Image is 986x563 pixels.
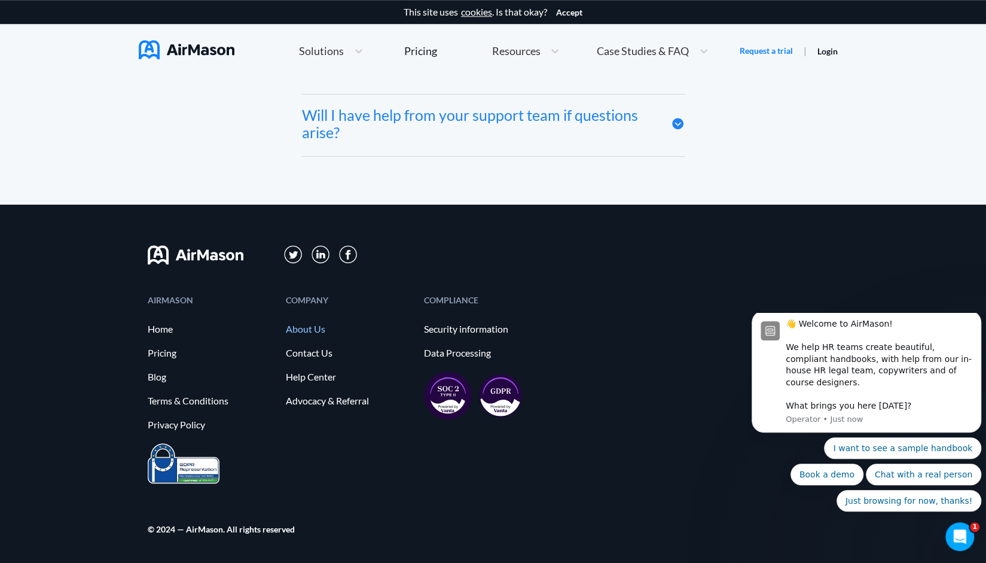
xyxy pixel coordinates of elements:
img: soc2-17851990f8204ed92eb8cdb2d5e8da73.svg [424,372,472,419]
span: Case Studies & FAQ [597,45,689,56]
span: Resources [492,45,540,56]
div: COMPLIANCE [424,296,550,304]
a: Contact Us [286,348,412,358]
button: Quick reply: Chat with a real person [119,151,234,172]
button: Quick reply: Just browsing for now, thanks! [90,177,234,199]
a: Request a trial [740,45,793,57]
a: Security information [424,324,550,334]
img: Profile image for Operator [14,8,33,28]
button: Quick reply: I want to see a sample handbook [77,124,234,146]
a: Pricing [148,348,274,358]
a: Privacy Policy [148,419,274,430]
iframe: Intercom live chat [945,522,974,551]
span: Solutions [299,45,344,56]
a: About Us [286,324,412,334]
div: 👋 Welcome to AirMason! We help HR teams create beautiful, compliant handbooks, with help from our... [39,5,225,99]
div: Message content [39,5,225,99]
button: Quick reply: Book a demo [44,151,117,172]
p: Message from Operator, sent Just now [39,101,225,112]
a: cookies [461,7,492,17]
a: Data Processing [424,348,550,358]
div: Will I have help from your support team if questions arise? [302,106,653,141]
img: svg+xml;base64,PD94bWwgdmVyc2lvbj0iMS4wIiBlbmNvZGluZz0iVVRGLTgiPz4KPHN2ZyB3aWR0aD0iMzFweCIgaGVpZ2... [312,245,330,264]
div: Pricing [404,45,437,56]
a: Help Center [286,372,412,382]
a: Blog [148,372,274,382]
span: | [804,45,807,56]
div: © 2024 — AirMason. All rights reserved [148,525,295,533]
img: gdpr-98ea35551734e2af8fd9405dbdaf8c18.svg [479,374,522,417]
button: Accept cookies [556,8,582,17]
img: AirMason Logo [139,40,234,59]
div: Quick reply options [5,124,234,199]
img: svg+xml;base64,PD94bWwgdmVyc2lvbj0iMS4wIiBlbmNvZGluZz0iVVRGLTgiPz4KPHN2ZyB3aWR0aD0iMzFweCIgaGVpZ2... [284,245,303,264]
div: COMPANY [286,296,412,304]
img: svg+xml;base64,PD94bWwgdmVyc2lvbj0iMS4wIiBlbmNvZGluZz0iVVRGLTgiPz4KPHN2ZyB3aWR0aD0iMzBweCIgaGVpZ2... [339,245,357,263]
img: svg+xml;base64,PHN2ZyB3aWR0aD0iMTYwIiBoZWlnaHQ9IjMyIiB2aWV3Qm94PSIwIDAgMTYwIDMyIiBmaWxsPSJub25lIi... [148,245,243,264]
a: Advocacy & Referral [286,395,412,406]
img: prighter-certificate-eu-7c0b0bead1821e86115914626e15d079.png [148,443,219,483]
a: Home [148,324,274,334]
a: Terms & Conditions [148,395,274,406]
div: AIRMASON [148,296,274,304]
span: 1 [970,522,979,532]
iframe: Intercom notifications message [747,313,986,519]
a: Login [817,46,838,56]
a: Pricing [404,40,437,62]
